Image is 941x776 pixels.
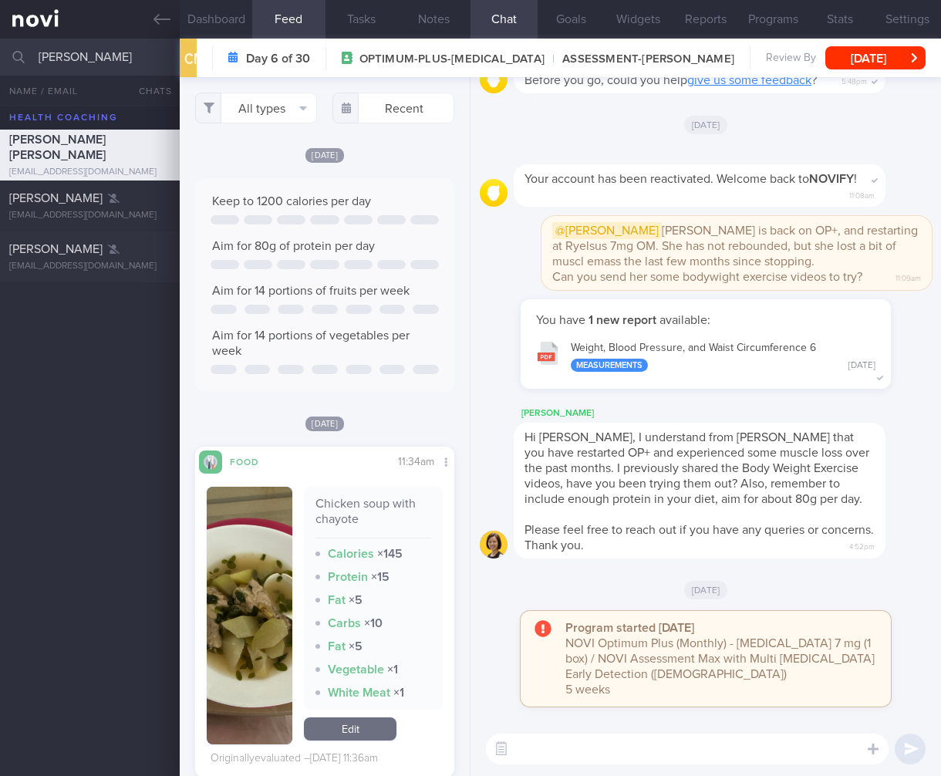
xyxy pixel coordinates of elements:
[524,431,869,505] span: Hi [PERSON_NAME], I understand from [PERSON_NAME] that you have restarted OP+ and experienced som...
[9,133,106,161] span: [PERSON_NAME] [PERSON_NAME]
[514,404,932,423] div: [PERSON_NAME]
[305,148,344,163] span: [DATE]
[328,640,346,653] strong: Fat
[212,195,371,207] span: Keep to 1200 calories per day
[9,167,170,178] div: [EMAIL_ADDRESS][DOMAIN_NAME]
[9,192,103,204] span: [PERSON_NAME]
[359,52,545,67] span: OPTIMUM-PLUS-[MEDICAL_DATA]
[809,173,854,185] strong: NOVIFY
[9,261,170,272] div: [EMAIL_ADDRESS][DOMAIN_NAME]
[212,240,375,252] span: Aim for 80g of protein per day
[585,314,659,326] strong: 1 new report
[684,581,728,599] span: [DATE]
[895,269,921,284] span: 11:09am
[377,548,403,560] strong: × 145
[684,116,728,134] span: [DATE]
[565,622,694,634] strong: Program started [DATE]
[524,524,874,552] span: Please feel free to reach out if you have any queries or concerns. Thank you.
[212,329,410,357] span: Aim for 14 portions of vegetables per week
[328,571,368,583] strong: Protein
[9,243,103,255] span: [PERSON_NAME]
[565,683,610,696] span: 5 weeks
[552,222,662,239] span: @[PERSON_NAME]
[304,717,396,741] a: Edit
[118,76,180,106] button: Chats
[246,51,310,66] strong: Day 6 of 30
[364,617,383,629] strong: × 10
[524,74,817,86] span: Before you go, could you help ?
[571,359,648,372] div: Measurements
[552,271,862,283] span: Can you send her some bodywight exercise videos to try?
[571,342,875,373] div: Weight, Blood Pressure, and Waist Circumference 6
[328,663,384,676] strong: Vegetable
[9,210,170,221] div: [EMAIL_ADDRESS][DOMAIN_NAME]
[222,454,284,467] div: Food
[387,663,398,676] strong: × 1
[848,360,875,372] div: [DATE]
[398,457,434,467] span: 11:34am
[328,548,374,560] strong: Calories
[349,594,363,606] strong: × 5
[545,52,734,67] span: ASSESSMENT-[PERSON_NAME]
[212,285,410,297] span: Aim for 14 portions of fruits per week
[207,487,292,744] img: Chicken soup with chayote
[528,332,883,380] button: Weight, Blood Pressure, and Waist Circumference 6 Measurements [DATE]
[195,93,317,123] button: All types
[328,617,361,629] strong: Carbs
[305,417,344,431] span: [DATE]
[328,687,390,699] strong: White Meat
[825,46,926,69] button: [DATE]
[565,637,875,680] span: NOVI Optimum Plus (Monthly) - [MEDICAL_DATA] 7 mg (1 box) / NOVI Assessment Max with Multi [MEDIC...
[842,73,867,87] span: 5:48pm
[687,74,811,86] a: give us some feedback
[552,222,918,268] span: [PERSON_NAME] is back on OP+, and restarting at Ryelsus 7mg OM. She has not rebounded, but she lo...
[393,687,404,699] strong: × 1
[349,640,363,653] strong: × 5
[849,187,875,201] span: 11:08am
[524,173,857,185] span: Your account has been reactivated. Welcome back to !
[371,571,390,583] strong: × 15
[211,752,378,766] div: Originally evaluated – [DATE] 11:36am
[328,594,346,606] strong: Fat
[315,496,431,538] div: Chicken soup with chayote
[849,538,875,552] span: 4:52pm
[536,312,875,328] p: You have available:
[766,52,816,66] span: Review By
